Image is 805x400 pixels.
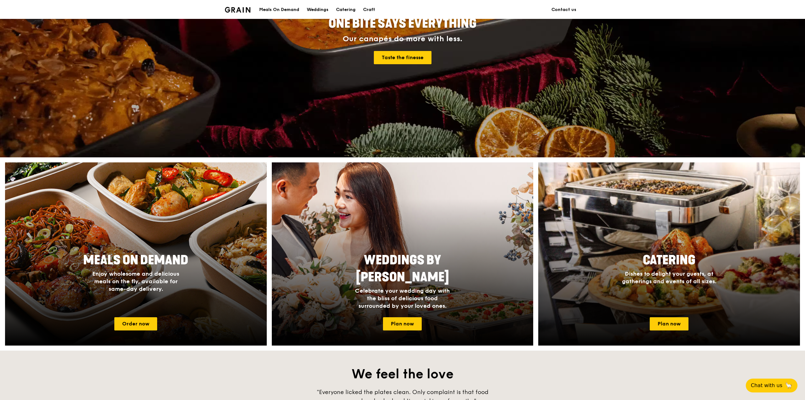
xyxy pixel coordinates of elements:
span: ONE BITE SAYS EVERYTHING [328,16,477,31]
div: Craft [363,0,375,19]
a: Meals On DemandEnjoy wholesome and delicious meals on the fly, available for same-day delivery.Or... [5,162,267,346]
div: Catering [336,0,356,19]
img: meals-on-demand-card.d2b6f6db.png [5,162,267,346]
div: Meals On Demand [259,0,299,19]
a: Plan now [383,317,422,330]
a: Plan now [650,317,688,330]
a: Craft [359,0,379,19]
img: catering-card.e1cfaf3e.jpg [538,162,800,346]
span: Chat with us [751,382,782,389]
span: Enjoy wholesome and delicious meals on the fly, available for same-day delivery. [92,270,179,292]
a: Contact us [548,0,580,19]
img: weddings-card.4f3003b8.jpg [272,162,534,346]
span: Weddings by [PERSON_NAME] [356,253,449,285]
img: Grain [225,7,250,13]
a: Weddings [303,0,332,19]
a: Weddings by [PERSON_NAME]Celebrate your wedding day with the bliss of delicious food surrounded b... [272,162,534,346]
button: Chat with us🦙 [746,379,797,392]
a: Catering [332,0,359,19]
span: Catering [643,253,695,268]
div: Weddings [307,0,328,19]
span: Celebrate your wedding day with the bliss of delicious food surrounded by your loved ones. [355,287,450,309]
a: Order now [114,317,157,330]
span: Dishes to delight your guests, at gatherings and events of all sizes. [622,270,717,285]
div: Our canapés do more with less. [289,35,516,43]
a: CateringDishes to delight your guests, at gatherings and events of all sizes.Plan now [538,162,800,346]
a: Taste the finesse [374,51,431,64]
span: Meals On Demand [83,253,188,268]
span: 🦙 [785,382,792,389]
